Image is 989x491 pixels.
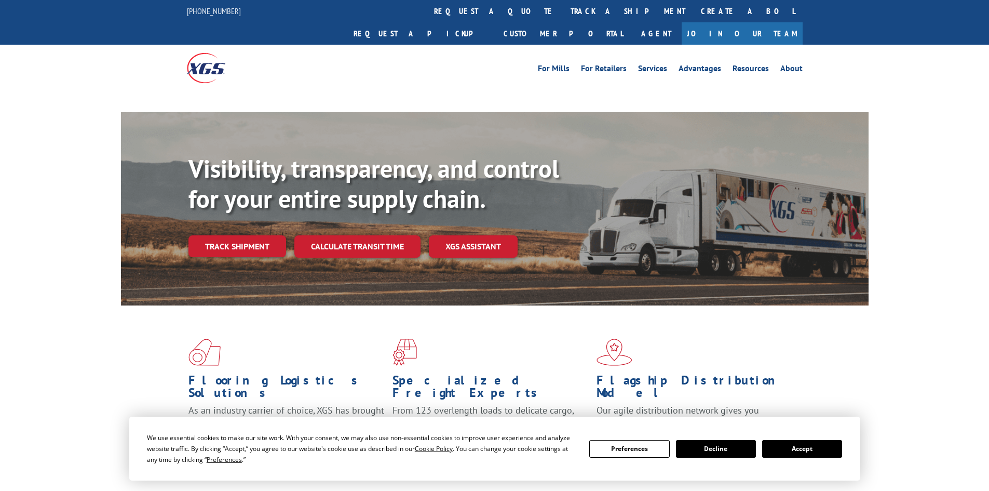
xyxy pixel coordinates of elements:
div: Cookie Consent Prompt [129,417,860,481]
a: Join Our Team [682,22,803,45]
img: xgs-icon-focused-on-flooring-red [392,339,417,366]
a: For Retailers [581,64,627,76]
a: Services [638,64,667,76]
button: Accept [762,440,842,458]
a: Agent [631,22,682,45]
img: xgs-icon-flagship-distribution-model-red [597,339,632,366]
img: xgs-icon-total-supply-chain-intelligence-red [188,339,221,366]
p: From 123 overlength loads to delicate cargo, our experienced staff knows the best way to move you... [392,404,589,450]
a: About [780,64,803,76]
span: As an industry carrier of choice, XGS has brought innovation and dedication to flooring logistics... [188,404,384,441]
a: Track shipment [188,235,286,257]
h1: Specialized Freight Experts [392,374,589,404]
span: Preferences [207,455,242,464]
a: Calculate transit time [294,235,421,258]
h1: Flagship Distribution Model [597,374,793,404]
a: XGS ASSISTANT [429,235,518,258]
a: For Mills [538,64,570,76]
h1: Flooring Logistics Solutions [188,374,385,404]
a: Advantages [679,64,721,76]
a: Request a pickup [346,22,496,45]
button: Decline [676,440,756,458]
a: Resources [733,64,769,76]
span: Cookie Policy [415,444,453,453]
b: Visibility, transparency, and control for your entire supply chain. [188,152,559,215]
div: We use essential cookies to make our site work. With your consent, we may also use non-essential ... [147,432,577,465]
a: [PHONE_NUMBER] [187,6,241,16]
button: Preferences [589,440,669,458]
span: Our agile distribution network gives you nationwide inventory management on demand. [597,404,788,429]
a: Customer Portal [496,22,631,45]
